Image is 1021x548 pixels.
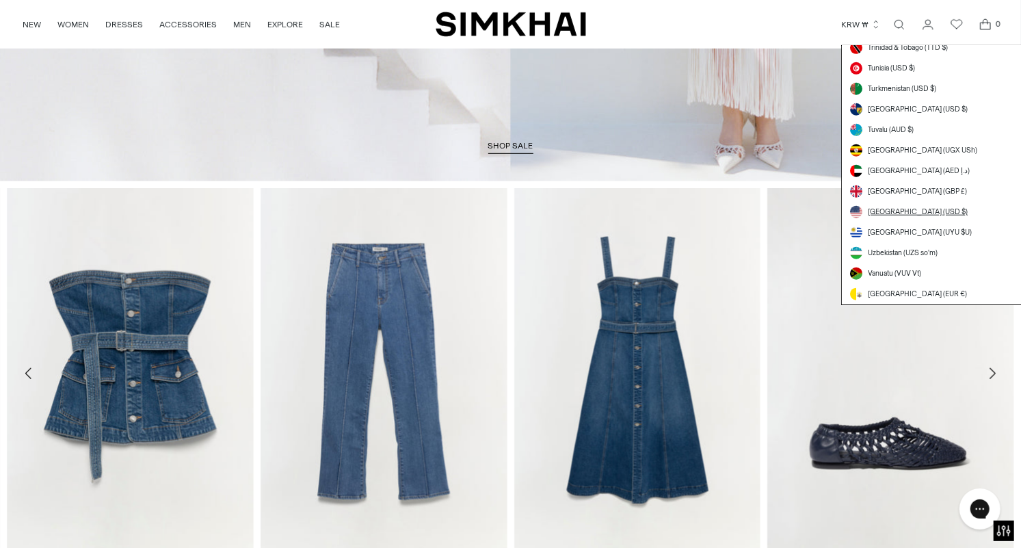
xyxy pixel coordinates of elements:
span: [GEOGRAPHIC_DATA] (USD $) [868,104,968,115]
span: shop sale [488,141,533,151]
a: NEW [23,10,41,40]
a: WOMEN [57,10,89,40]
a: DRESSES [105,10,143,40]
a: MEN [233,10,251,40]
button: KRW ₩ [841,10,881,40]
a: SALE [319,10,340,40]
button: Move to previous carousel slide [14,358,44,389]
a: Open cart modal [972,11,999,38]
span: [GEOGRAPHIC_DATA] (AED د.إ) [868,166,970,177]
a: EXPLORE [267,10,303,40]
span: [GEOGRAPHIC_DATA] (UYU $U) [868,227,972,238]
a: Go to the account page [914,11,942,38]
a: Wishlist [943,11,970,38]
a: ACCESSORIES [159,10,217,40]
a: Open search modal [886,11,913,38]
button: Move to next carousel slide [977,358,1007,389]
span: [GEOGRAPHIC_DATA] (GBP £) [868,186,967,197]
span: Turkmenistan (USD $) [868,83,936,94]
span: Tuvalu (AUD $) [868,125,914,135]
span: Trinidad & Tobago (TTD $) [868,42,948,53]
span: [GEOGRAPHIC_DATA] (EUR €) [868,289,967,300]
a: SIMKHAI [436,11,586,38]
span: 0 [992,18,1005,30]
span: [GEOGRAPHIC_DATA] (USD $) [868,207,968,218]
iframe: Gorgias live chat messenger [953,484,1007,534]
span: Uzbekistan (UZS so'm) [868,248,938,259]
span: Vanuatu (VUV Vt) [868,268,921,279]
span: Tunisia (USD $) [868,63,915,74]
a: shop sale [488,141,533,155]
span: [GEOGRAPHIC_DATA] (UGX USh) [868,145,977,156]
